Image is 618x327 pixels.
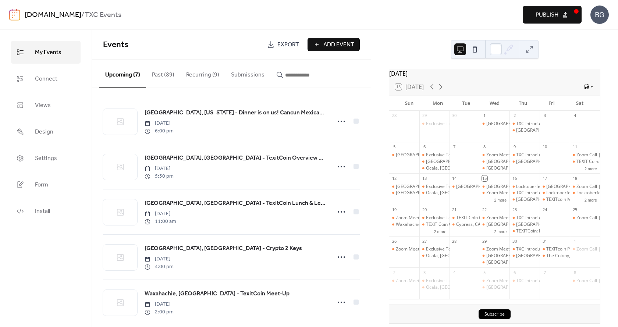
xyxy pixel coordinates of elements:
div: Exclusive Texit Coin Zoom ALL Miners & Guests Welcome! [419,121,450,127]
div: 23 [512,207,517,213]
div: 21 [452,207,457,213]
a: Settings [11,147,81,170]
div: 11 [572,144,578,150]
div: Exclusive Texit Coin Zoom ALL Miners & Guests Welcome! [419,184,450,190]
div: Zoom Meeting - Texit Miner Quick Start [396,246,476,252]
div: Locktoberfest '3 - 5th Anniversary Celebration! [540,190,570,196]
div: Locktoberfest '3 - 5th Anniversary Celebration! [570,190,600,196]
div: Orlando, FL - TexitCoin Team Meetup at Orlando Ice Den [480,259,510,266]
div: Ocala, FL- TEXITcoin Monday Meet-up & Dinner on Us! [419,253,450,259]
b: / [81,8,85,22]
span: 2:00 pm [145,308,174,316]
div: Zoom Call | The Breakfast Club Coffee & Crypto - Texitcoin Overview [570,246,600,252]
div: Mansfield, TX - TexitCoin Lunch & Learn at El Primos [540,184,570,190]
div: Mon [423,96,452,111]
div: TXC Introduction and Update! [516,278,576,284]
div: Ocala, [GEOGRAPHIC_DATA]- TEXITcoin [DATE] Meet-up & Dinner on Us! [426,190,574,196]
span: [DATE] [145,301,174,308]
div: Ocala, FL- TEXITcoin Monday Meet-up & Dinner on Us! [419,190,450,196]
img: logo [9,9,20,21]
div: TXC Introduction and Update! [509,215,540,221]
div: 2 [391,270,397,275]
div: 6 [422,144,427,150]
div: Exclusive Texit Coin Zoom ALL Miners & Guests Welcome! [419,215,450,221]
div: Mansfield, TX- TXC Informational Meeting [480,221,510,228]
div: TXC Introduction and Update! [516,152,576,158]
div: TEXIT Coin Opportunity Overview: Digital Currency Deep Dive in [US_STATE] [426,221,581,228]
div: Waxahachie, TX - TexitCoin Meet-Up [389,221,419,228]
div: Fri [537,96,565,111]
a: Design [11,120,81,143]
div: Exclusive Texit Coin Zoom ALL Miners & Guests Welcome! [419,152,450,158]
div: Franklin, Ohio - Dinner is on us! Cancun Mexican Bar & Grill [450,184,480,190]
div: [DATE] [389,69,600,78]
button: Subscribe [479,309,511,319]
span: [DATE] [145,120,174,127]
div: Exclusive Texit Coin Zoom ALL Miners & Guests Welcome! [426,152,544,158]
a: Add Event [308,38,360,51]
div: 20 [422,207,427,213]
a: [DOMAIN_NAME] [25,8,81,22]
div: 12 [391,175,397,181]
a: Export [262,38,305,51]
div: 29 [422,113,427,118]
div: TEXIT Coin Opportunity Overview: Digital Currency Deep Dive in Iowa [419,221,450,228]
div: Ocala, FL- TEXITcoin Monday Meet-up & Dinner on Us! [419,284,450,291]
div: 10 [542,144,547,150]
div: Zoom Meeting - Texit Miner Quick Start [389,278,419,284]
b: TXC Events [85,8,121,22]
a: Form [11,173,81,196]
div: 3 [542,113,547,118]
div: Zoom Meeting - How To Profit From Crypto Mining [480,215,510,221]
div: 9 [512,144,517,150]
div: Ocala, [GEOGRAPHIC_DATA]- TEXITcoin [DATE] Meet-up & Dinner on Us! [426,165,574,171]
div: 14 [452,175,457,181]
div: 24 [542,207,547,213]
div: Mansfield, TX- TXC Informational Meeting [480,159,510,165]
a: Connect [11,67,81,90]
div: Zoom Meeting - How To Profit From Crypto Mining [480,246,510,252]
div: 19 [391,207,397,213]
div: Ocala, [GEOGRAPHIC_DATA]- TEXITcoin [DATE] Meet-up & Dinner on Us! [426,284,574,291]
div: 30 [452,113,457,118]
span: [DATE] [145,255,174,263]
span: 11:00 am [145,218,176,225]
div: Zoom Meeting - How To Profit From Crypto Mining [480,152,510,158]
div: Zoom Meeting - How To Profit From Crypto Mining [486,215,589,221]
div: 3 [422,270,427,275]
div: 8 [572,270,578,275]
div: TEXITcoin Presents: Trick or TXC - A Blockchain Halloween Bash [540,246,570,252]
div: TXC Introduction and Update! [516,246,576,252]
div: Zoom Call | The Breakfast Club Coffee & Crypto - Texitcoin Overview [570,152,600,158]
div: Arlington, TX- TEXIT COIN Dinner/Presentation [419,159,450,165]
div: Mansfield, TX- TXC Informational Meeting [480,284,510,291]
div: TEXIT Coin Opportunity Overview: Digital Currency Deep Dive in Nebraska [450,215,480,221]
div: [GEOGRAPHIC_DATA], [GEOGRAPHIC_DATA] - Texit Coin Meet up Informational Dinner [396,184,573,190]
div: 4 [572,113,578,118]
div: Exclusive Texit Coin Zoom ALL Miners & Guests Welcome! [426,278,544,284]
div: Wed [480,96,509,111]
button: Publish [523,6,582,24]
div: 27 [422,238,427,244]
span: [DATE] [145,165,174,173]
div: 13 [422,175,427,181]
div: Waxahachie, TX - TexitCoin Meeting @ Fish City Grill [389,152,419,158]
div: Zoom Meeting - How To Profit From Crypto Mining [480,278,510,284]
div: [GEOGRAPHIC_DATA], [GEOGRAPHIC_DATA] - TEXITcoin Dinner & Presentation at [GEOGRAPHIC_DATA] [396,190,608,196]
div: TXC Introduction and Update! [516,121,576,127]
a: [GEOGRAPHIC_DATA], [GEOGRAPHIC_DATA] - Crypto 2 Keys [145,244,302,253]
div: Fort Worth, TX - TEXITcoin Dinner & Presentation at Shady Oak Barbeque [389,190,419,196]
span: Views [35,100,51,111]
button: 2 more [582,196,600,203]
div: Zoom Meeting - How To Profit From Crypto Mining [486,246,589,252]
div: Orlando, FL - TEXITcoin Team Meet-up [509,253,540,259]
div: Zoom Meeting - How To Profit From Crypto Mining [480,190,510,196]
span: Form [35,179,48,191]
span: [DATE] [145,210,176,218]
div: 26 [391,238,397,244]
span: Waxahachie, [GEOGRAPHIC_DATA] - TexitCoin Meet-Up [145,289,290,298]
div: Orlando, FL - TEXITcoin Team Meet-up [509,127,540,134]
div: Ocala, FL- TEXITcoin Monday Meet-up & Dinner on Us! [419,165,450,171]
div: 7 [542,270,547,275]
div: 28 [452,238,457,244]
